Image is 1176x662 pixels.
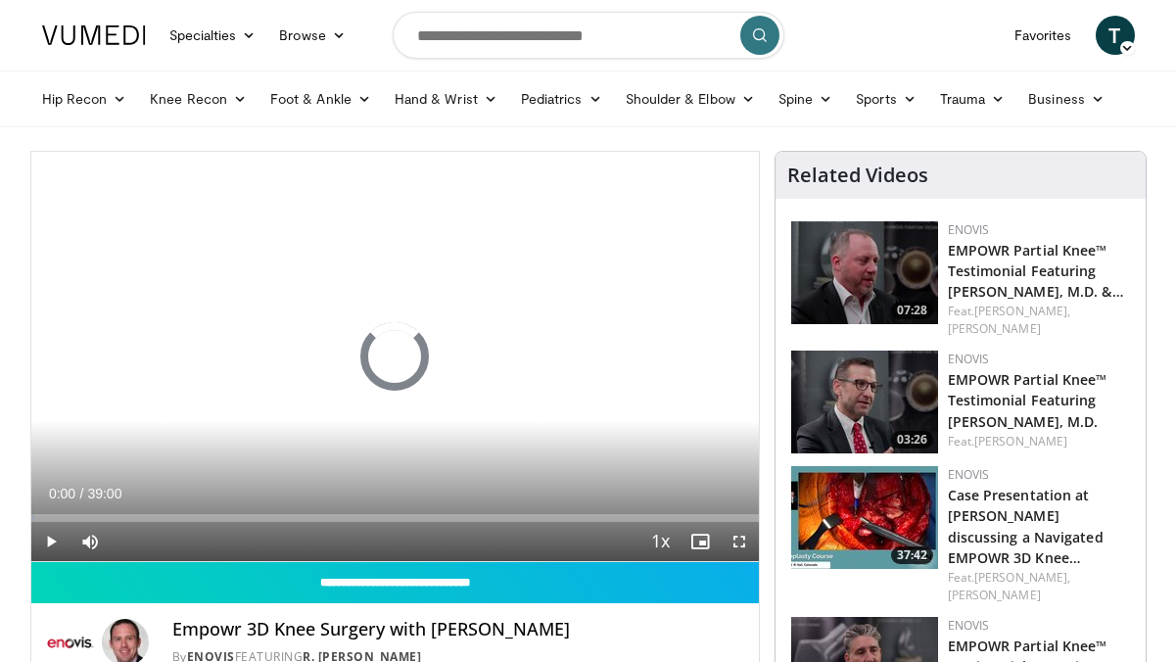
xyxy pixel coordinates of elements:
button: Play [31,522,71,561]
button: Enable picture-in-picture mode [681,522,720,561]
a: Browse [267,16,357,55]
a: Enovis [948,351,990,367]
a: EMPOWR Partial Knee™ Testimonial Featuring [PERSON_NAME], M.D. [948,370,1107,430]
a: EMPOWR Partial Knee™ Testimonial Featuring [PERSON_NAME], M.D. &… [948,241,1124,301]
a: Enovis [948,617,990,634]
a: Sports [844,79,928,118]
a: Shoulder & Elbow [614,79,767,118]
a: Enovis [948,221,990,238]
input: Search topics, interventions [393,12,784,59]
a: Favorites [1003,16,1084,55]
img: 89c12bab-b537-411a-a5df-30a5df20ee20.150x105_q85_crop-smart_upscale.jpg [791,466,938,569]
a: [PERSON_NAME] [974,433,1067,449]
h4: Empowr 3D Knee Surgery with [PERSON_NAME] [172,619,743,640]
a: Specialties [158,16,268,55]
a: Foot & Ankle [259,79,383,118]
video-js: Video Player [31,152,759,562]
div: Feat. [948,303,1130,338]
a: Enovis [948,466,990,483]
a: [PERSON_NAME], [974,303,1070,319]
span: 37:42 [891,546,933,564]
span: 39:00 [87,486,121,501]
a: 07:28 [791,221,938,324]
a: Knee Recon [138,79,259,118]
span: 03:26 [891,431,933,449]
a: Business [1016,79,1116,118]
a: 37:42 [791,466,938,569]
span: 07:28 [891,302,933,319]
div: Feat. [948,569,1130,604]
a: [PERSON_NAME] [948,587,1041,603]
button: Fullscreen [720,522,759,561]
a: [PERSON_NAME], [974,569,1070,586]
a: 03:26 [791,351,938,453]
button: Mute [71,522,110,561]
div: Progress Bar [31,514,759,522]
a: Spine [767,79,844,118]
a: T [1096,16,1135,55]
div: Feat. [948,433,1130,450]
a: Hand & Wrist [383,79,509,118]
a: Trauma [928,79,1017,118]
span: / [80,486,84,501]
h4: Related Videos [787,164,928,187]
button: Playback Rate [641,522,681,561]
a: [PERSON_NAME] [948,320,1041,337]
img: VuMedi Logo [42,25,146,45]
a: Hip Recon [30,79,139,118]
img: 4d6ec3e7-4849-46c8-9113-3733145fecf3.150x105_q85_crop-smart_upscale.jpg [791,351,938,453]
img: 678470ae-5eee-48a8-af01-e23260d107ce.150x105_q85_crop-smart_upscale.jpg [791,221,938,324]
span: 0:00 [49,486,75,501]
a: Case Presentation at [PERSON_NAME] discussing a Navigated EMPOWR 3D Knee… [948,486,1104,566]
a: Pediatrics [509,79,614,118]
